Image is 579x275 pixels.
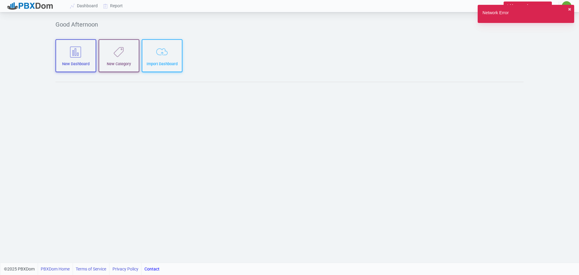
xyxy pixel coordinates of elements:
a: Report [101,0,126,11]
div: Network Error [482,10,509,18]
h5: Good Afternoon [55,21,524,28]
a: Dashboard [68,0,101,11]
a: Privacy Policy [112,263,138,275]
a: Terms of Service [76,263,106,275]
button: New Category [99,39,139,72]
div: ©2025 PBXDom [4,263,160,275]
button: Import Dashboard [142,39,182,72]
a: Add a new phone system [499,3,552,8]
button: Add a new phone system [504,2,552,10]
a: Contact [144,263,160,275]
span: ✷ [565,4,568,8]
button: ✷ [562,1,572,11]
button: New Dashboard [55,39,96,72]
button: close [568,6,571,13]
a: PBXDom Home [41,263,70,275]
